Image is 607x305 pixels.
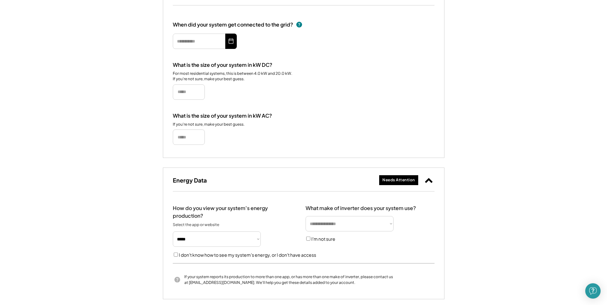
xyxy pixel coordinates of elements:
[585,283,601,299] div: Open Intercom Messenger
[179,252,316,258] label: I don't know how to see my system's energy, or I don't have access
[173,176,207,184] h3: Energy Data
[173,204,293,220] div: How do you view your system's energy production?
[173,62,272,68] div: What is the size of your system in kW DC?
[173,21,293,28] div: When did your system get connected to the grid?
[306,204,416,212] div: What make of inverter does your system use?
[173,222,237,227] div: Select the app or website
[311,236,335,242] label: I'm not sure
[173,113,272,119] div: What is the size of your system in kW AC?
[184,274,394,285] div: If your system reports its production to more than one app, or has more than one make of inverter...
[173,122,244,127] div: If you're not sure, make your best guess.
[382,177,415,183] div: Needs Attention
[173,71,293,82] div: For most residential systems, this is between 4.0 kW and 20.0 kW. If you're not sure, make your b...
